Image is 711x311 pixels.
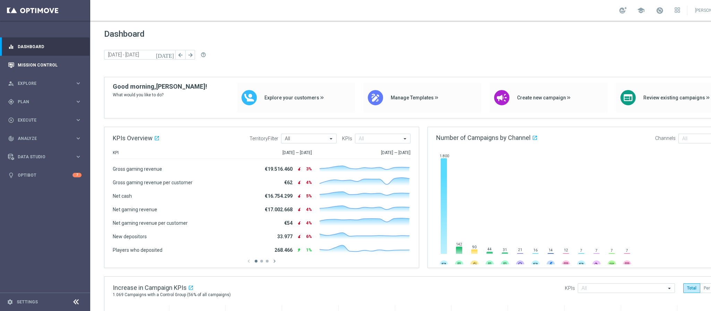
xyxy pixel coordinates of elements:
[18,118,75,122] span: Execute
[8,81,82,86] button: person_search Explore keyboard_arrow_right
[8,37,82,56] div: Dashboard
[8,99,82,105] button: gps_fixed Plan keyboard_arrow_right
[18,166,73,184] a: Optibot
[18,136,75,141] span: Analyze
[8,44,82,50] button: equalizer Dashboard
[75,98,82,105] i: keyboard_arrow_right
[75,135,82,142] i: keyboard_arrow_right
[8,117,82,123] button: play_circle_outline Execute keyboard_arrow_right
[7,299,13,305] i: settings
[8,154,82,160] button: Data Studio keyboard_arrow_right
[18,56,82,74] a: Mission Control
[8,44,14,50] i: equalizer
[73,173,82,177] div: 7
[8,99,75,105] div: Plan
[8,166,82,184] div: Optibot
[8,172,82,178] button: lightbulb Optibot 7
[8,99,14,105] i: gps_fixed
[8,172,14,178] i: lightbulb
[75,80,82,87] i: keyboard_arrow_right
[8,117,14,123] i: play_circle_outline
[8,154,75,160] div: Data Studio
[8,136,82,141] button: track_changes Analyze keyboard_arrow_right
[637,7,645,14] span: school
[18,100,75,104] span: Plan
[8,135,75,142] div: Analyze
[8,80,75,87] div: Explore
[18,81,75,86] span: Explore
[18,37,82,56] a: Dashboard
[18,155,75,159] span: Data Studio
[75,117,82,123] i: keyboard_arrow_right
[8,80,14,87] i: person_search
[8,56,82,74] div: Mission Control
[8,135,14,142] i: track_changes
[75,153,82,160] i: keyboard_arrow_right
[8,117,75,123] div: Execute
[8,62,82,68] button: Mission Control
[17,300,38,304] a: Settings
